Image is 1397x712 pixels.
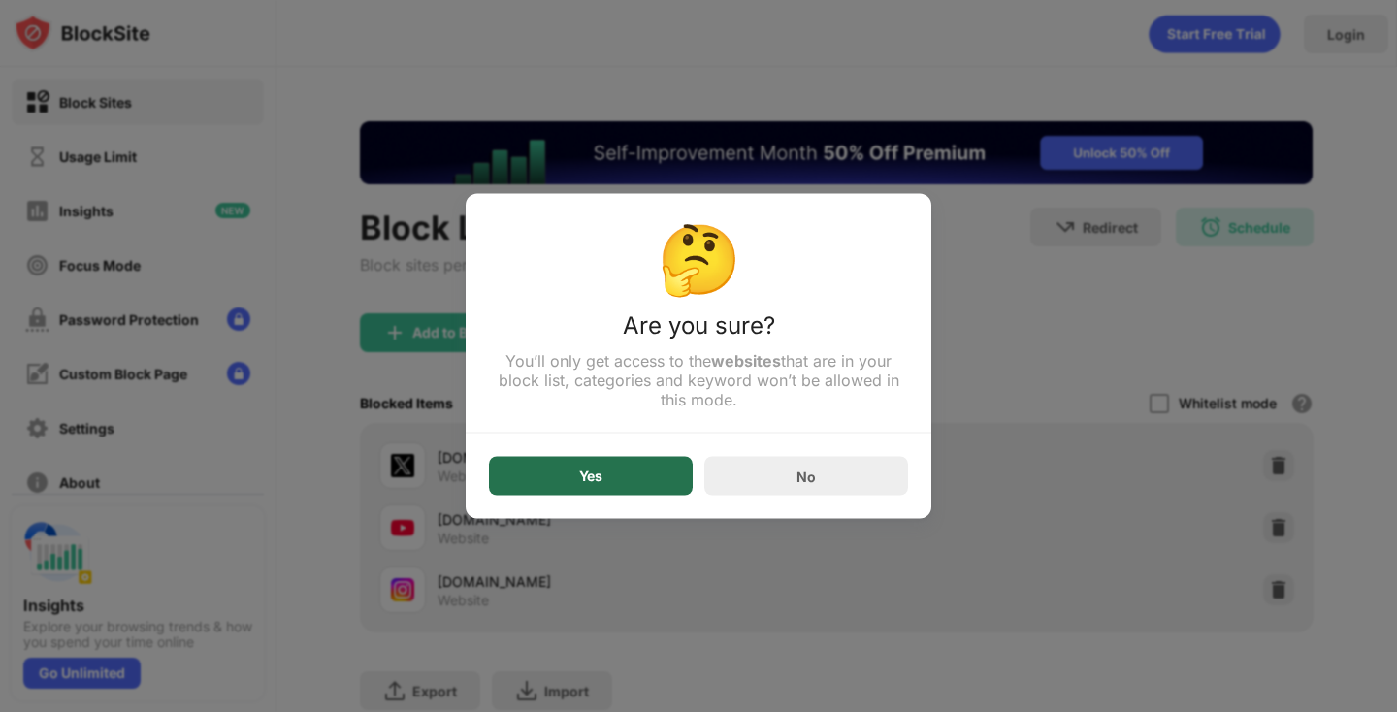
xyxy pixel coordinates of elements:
[489,311,908,351] div: Are you sure?
[489,351,908,409] div: You’ll only get access to the that are in your block list, categories and keyword won’t be allowe...
[579,469,602,484] div: Yes
[711,351,781,371] strong: websites
[489,217,908,300] div: 🤔
[796,468,816,484] div: No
